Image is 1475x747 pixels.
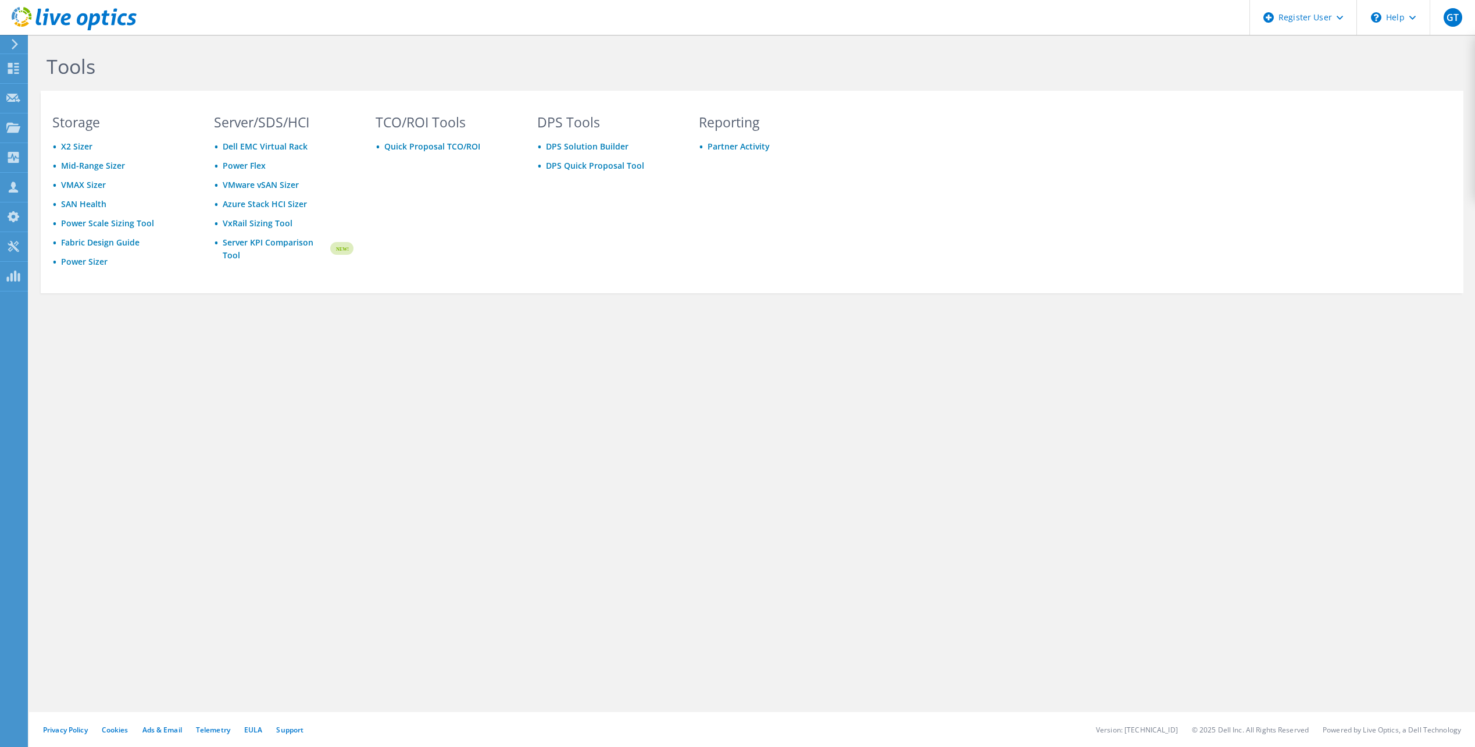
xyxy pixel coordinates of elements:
h3: Storage [52,116,192,129]
a: Azure Stack HCI Sizer [223,198,307,209]
h3: Reporting [699,116,838,129]
span: GT [1444,8,1462,27]
a: Cookies [102,725,128,735]
a: Server KPI Comparison Tool [223,236,328,262]
li: Powered by Live Optics, a Dell Technology [1323,725,1461,735]
a: X2 Sizer [61,141,92,152]
a: VxRail Sizing Tool [223,218,292,229]
img: new-badge.svg [328,235,353,262]
h3: TCO/ROI Tools [376,116,515,129]
a: Telemetry [196,725,230,735]
a: Privacy Policy [43,725,88,735]
li: Version: [TECHNICAL_ID] [1096,725,1178,735]
a: Dell EMC Virtual Rack [223,141,308,152]
a: Mid-Range Sizer [61,160,125,171]
a: DPS Quick Proposal Tool [546,160,644,171]
a: Ads & Email [142,725,182,735]
a: Quick Proposal TCO/ROI [384,141,480,152]
a: VMAX Sizer [61,179,106,190]
a: DPS Solution Builder [546,141,628,152]
h3: DPS Tools [537,116,677,129]
h3: Server/SDS/HCI [214,116,353,129]
a: VMware vSAN Sizer [223,179,299,190]
a: EULA [244,725,262,735]
svg: \n [1371,12,1381,23]
a: Power Flex [223,160,266,171]
h1: Tools [47,54,831,79]
a: SAN Health [61,198,106,209]
a: Partner Activity [708,141,770,152]
a: Support [276,725,303,735]
li: © 2025 Dell Inc. All Rights Reserved [1192,725,1309,735]
a: Power Sizer [61,256,108,267]
a: Power Scale Sizing Tool [61,218,154,229]
a: Fabric Design Guide [61,237,140,248]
